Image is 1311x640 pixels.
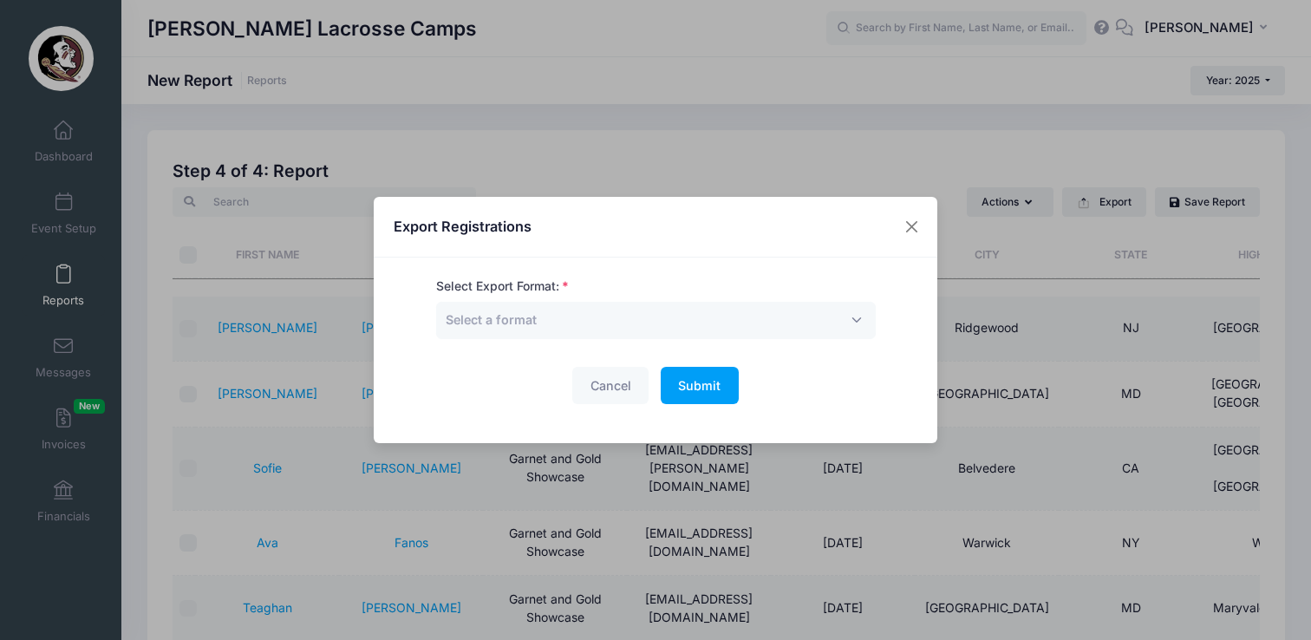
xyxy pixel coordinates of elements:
[436,302,876,339] span: Select a format
[897,212,928,243] button: Close
[436,278,569,296] label: Select Export Format:
[446,310,537,329] span: Select a format
[678,378,721,393] span: Submit
[446,312,537,327] span: Select a format
[661,367,739,404] button: Submit
[394,216,532,237] h4: Export Registrations
[572,367,649,404] button: Cancel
